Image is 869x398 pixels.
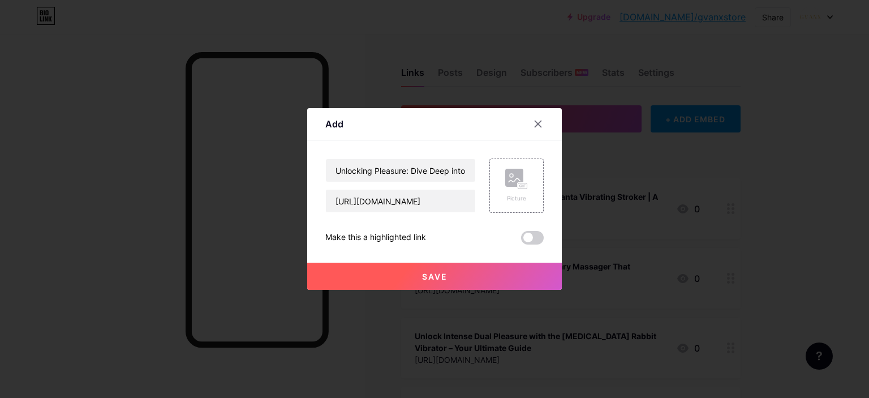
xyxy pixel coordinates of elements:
[326,159,475,182] input: Title
[325,231,426,245] div: Make this a highlighted link
[505,194,528,203] div: Picture
[325,117,343,131] div: Add
[307,263,562,290] button: Save
[326,190,475,212] input: URL
[422,272,448,281] span: Save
